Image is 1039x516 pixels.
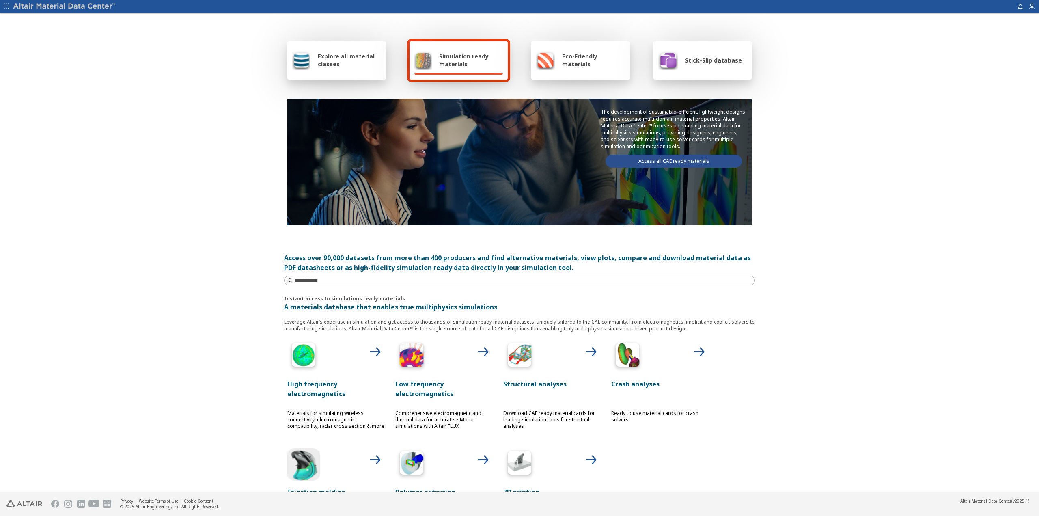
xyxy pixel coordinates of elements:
a: Privacy [120,498,133,504]
div: (v2025.1) [960,498,1029,504]
p: Ready to use material cards for crash solvers [611,410,709,423]
p: Download CAE ready material cards for leading simulation tools for structual analyses [503,410,601,430]
p: Comprehensive electromagnetic and thermal data for accurate e-Motor simulations with Altair FLUX [395,410,493,430]
span: Simulation ready materials [439,52,503,68]
button: Crash Analyses IconCrash analysesReady to use material cards for crash solvers [608,337,712,441]
p: Low frequency electromagnetics [395,379,493,399]
button: Low Frequency IconLow frequency electromagneticsComprehensive electromagnetic and thermal data fo... [392,337,496,441]
p: Instant access to simulations ready materials [284,295,755,302]
a: Access all CAE ready materials [606,155,742,168]
p: The development of sustainable, efficient, lightweight designs requires accurate multi-domain mat... [601,108,747,150]
div: © 2025 Altair Engineering, Inc. All Rights Reserved. [120,504,219,510]
a: Cookie Consent [184,498,213,504]
img: 3D Printing Icon [503,448,536,481]
span: Explore all material classes [318,52,381,68]
img: Polymer Extrusion Icon [395,448,428,481]
img: Explore all material classes [292,50,310,70]
a: Website Terms of Use [139,498,178,504]
img: Structural Analyses Icon [503,340,536,373]
img: Eco-Friendly materials [536,50,555,70]
span: Eco-Friendly materials [562,52,625,68]
p: Materials for simulating wireless connectivity, electromagnetic compatibility, radar cross sectio... [287,410,385,430]
img: Stick-Slip database [658,50,678,70]
span: Stick-Slip database [685,56,742,64]
p: Structural analyses [503,379,601,389]
p: Polymer extrusion [395,487,493,497]
img: Low Frequency Icon [395,340,428,373]
p: Injection molding [287,487,385,497]
p: 3D printing [503,487,601,497]
p: Leverage Altair’s expertise in simulation and get access to thousands of simulation ready materia... [284,318,755,332]
img: Altair Engineering [6,500,42,507]
p: Crash analyses [611,379,709,389]
img: Injection Molding Icon [287,448,320,481]
img: Crash Analyses Icon [611,340,644,373]
img: High Frequency Icon [287,340,320,373]
span: Altair Material Data Center [960,498,1011,504]
button: High Frequency IconHigh frequency electromagneticsMaterials for simulating wireless connectivity,... [284,337,388,441]
img: Altair Material Data Center [13,2,116,11]
p: High frequency electromagnetics [287,379,385,399]
div: Access over 90,000 datasets from more than 400 producers and find alternative materials, view plo... [284,253,755,272]
p: A materials database that enables true multiphysics simulations [284,302,755,312]
button: Structural Analyses IconStructural analysesDownload CAE ready material cards for leading simulati... [500,337,604,441]
img: Simulation ready materials [414,50,432,70]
